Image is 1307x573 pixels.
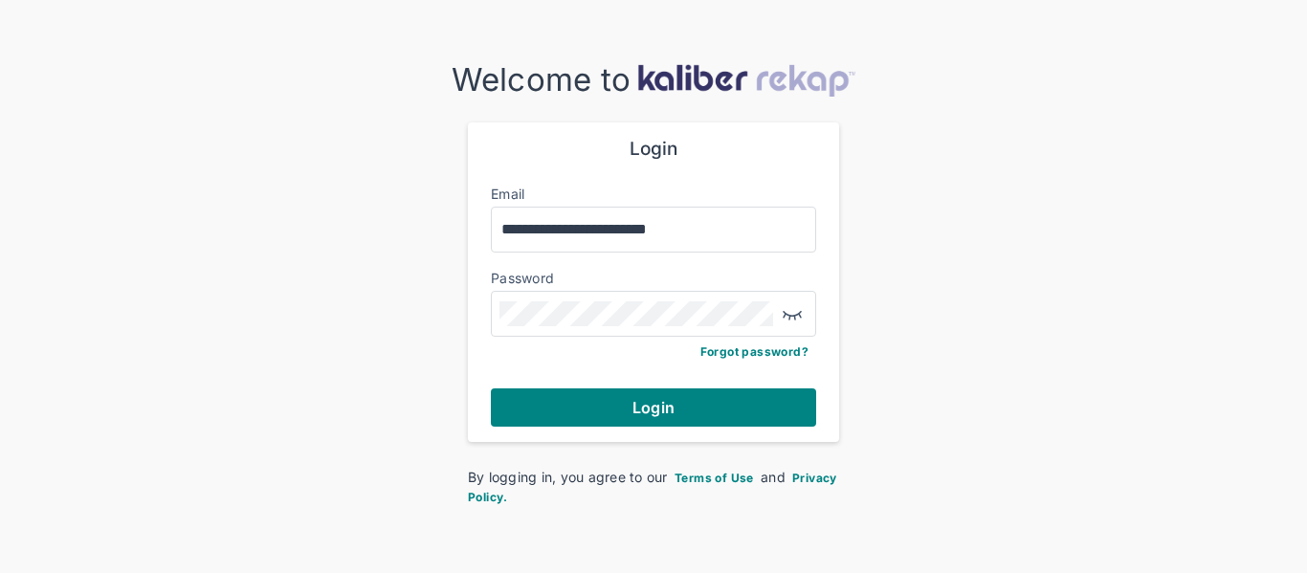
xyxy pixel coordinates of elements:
div: Login [491,138,816,161]
img: eye-closed.fa43b6e4.svg [781,302,804,325]
label: Email [491,186,524,202]
div: By logging in, you agree to our and [468,468,839,506]
span: Privacy Policy. [468,471,837,504]
span: Terms of Use [675,471,754,485]
img: kaliber-logo [637,64,855,97]
button: Login [491,388,816,427]
span: Login [632,398,675,417]
label: Password [491,270,554,286]
a: Terms of Use [672,469,757,485]
a: Forgot password? [700,344,809,359]
a: Privacy Policy. [468,469,837,504]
